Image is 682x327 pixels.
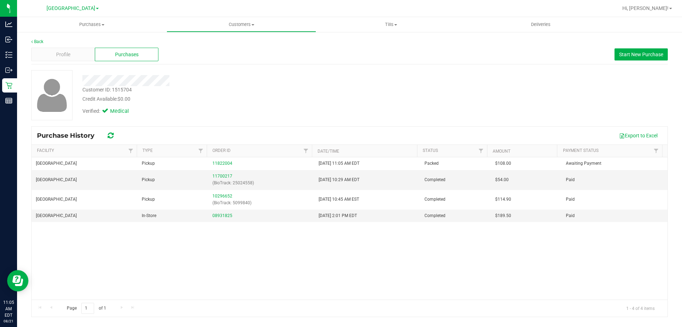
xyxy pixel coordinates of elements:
[142,196,155,203] span: Pickup
[424,196,445,203] span: Completed
[36,176,77,183] span: [GEOGRAPHIC_DATA]
[125,145,137,157] a: Filter
[37,132,102,139] span: Purchase History
[650,145,662,157] a: Filter
[319,212,357,219] span: [DATE] 2:01 PM EDT
[423,148,438,153] a: Status
[466,17,616,32] a: Deliveries
[316,21,465,28] span: Tills
[5,97,12,104] inline-svg: Reports
[300,145,312,157] a: Filter
[47,5,95,11] span: [GEOGRAPHIC_DATA]
[212,174,232,179] a: 11700217
[318,149,339,154] a: Date/Time
[566,160,601,167] span: Awaiting Payment
[319,176,359,183] span: [DATE] 10:29 AM EDT
[495,160,511,167] span: $108.00
[82,95,395,103] div: Credit Available:
[424,160,439,167] span: Packed
[5,51,12,58] inline-svg: Inventory
[615,130,662,142] button: Export to Excel
[56,51,70,58] span: Profile
[566,212,575,219] span: Paid
[475,145,487,157] a: Filter
[424,212,445,219] span: Completed
[566,196,575,203] span: Paid
[115,51,139,58] span: Purchases
[424,176,445,183] span: Completed
[3,299,14,318] p: 11:05 AM EDT
[5,21,12,28] inline-svg: Analytics
[615,48,668,60] button: Start New Purchase
[142,176,155,183] span: Pickup
[566,176,575,183] span: Paid
[36,160,77,167] span: [GEOGRAPHIC_DATA]
[36,212,77,219] span: [GEOGRAPHIC_DATA]
[7,270,28,291] iframe: Resource center
[167,21,316,28] span: Customers
[621,303,660,313] span: 1 - 4 of 4 items
[5,36,12,43] inline-svg: Inbound
[142,212,156,219] span: In-Store
[319,196,359,203] span: [DATE] 10:45 AM EST
[31,39,43,44] a: Back
[212,213,232,218] a: 08931825
[17,21,167,28] span: Purchases
[61,303,112,314] span: Page of 1
[110,107,139,115] span: Medical
[5,82,12,89] inline-svg: Retail
[316,17,466,32] a: Tills
[495,196,511,203] span: $114.90
[142,160,155,167] span: Pickup
[81,303,94,314] input: 1
[142,148,153,153] a: Type
[622,5,669,11] span: Hi, [PERSON_NAME]!
[212,161,232,166] a: 11822004
[212,200,310,206] p: (BioTrack: 5099840)
[5,67,12,74] inline-svg: Outbound
[619,52,663,57] span: Start New Purchase
[82,107,139,115] div: Verified:
[195,145,207,157] a: Filter
[82,86,132,94] div: Customer ID: 1515704
[167,17,316,32] a: Customers
[212,194,232,199] a: 10296652
[33,77,71,114] img: user-icon.png
[212,180,310,186] p: (BioTrack: 25024558)
[3,318,14,324] p: 08/21
[319,160,359,167] span: [DATE] 11:05 AM EDT
[493,149,510,154] a: Amount
[495,212,511,219] span: $189.50
[36,196,77,203] span: [GEOGRAPHIC_DATA]
[37,148,54,153] a: Facility
[17,17,167,32] a: Purchases
[118,96,130,102] span: $0.00
[563,148,599,153] a: Payment Status
[521,21,560,28] span: Deliveries
[495,176,509,183] span: $54.00
[212,148,231,153] a: Order ID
